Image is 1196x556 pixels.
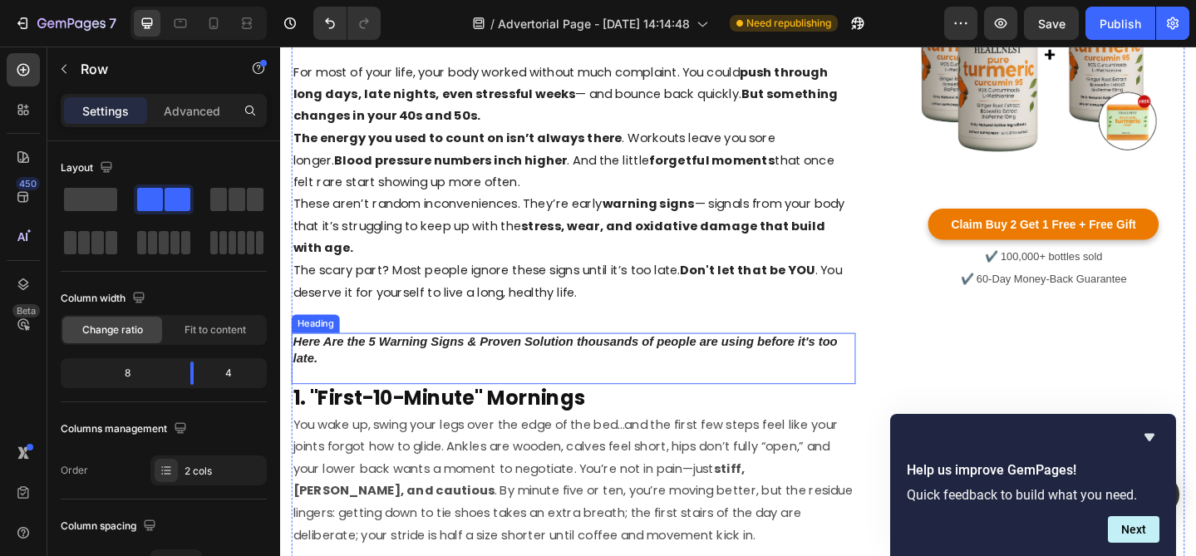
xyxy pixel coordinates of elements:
h2: 1. "First-10-Minute" Mornings [12,367,627,399]
div: Undo/Redo [313,7,381,40]
iframe: To enrich screen reader interactions, please activate Accessibility in Grammarly extension settings [280,47,1196,556]
div: Columns management [61,418,190,440]
span: Need republishing [746,16,831,31]
div: 8 [64,362,177,385]
strong: stress, wear, and oxidative damage that build with age. [14,185,593,229]
p: Claim Buy 2 Get 1 Free + Free Gift [731,182,932,204]
button: Next question [1108,516,1159,543]
button: 7 [7,7,124,40]
h2: Here Are the 5 Warning Signs & Proven Solution thousands of people are using before it's too late. [12,312,627,367]
button: Save [1024,7,1079,40]
div: Publish [1100,15,1141,32]
div: 2 cols [185,464,263,479]
strong: forgetful moments [402,114,539,133]
div: Help us improve GemPages! [907,427,1159,543]
div: Column width [61,288,149,310]
span: / [490,15,495,32]
button: Publish [1085,7,1155,40]
p: Settings [82,102,129,120]
p: You wake up, swing your legs over the edge of the bed…and the first few steps feel like your join... [14,401,625,544]
span: ✔️ 60-Day Money-Back Guarantee [741,246,922,259]
button: Hide survey [1139,427,1159,447]
p: The scary part? Most people ignore these signs until it’s too late. . You deserve it for yourself... [14,232,625,280]
span: Advertorial Page - [DATE] 14:14:48 [498,15,690,32]
p: 7 [109,13,116,33]
strong: warning signs [351,161,451,180]
span: Fit to content [185,322,246,337]
p: Row [81,59,222,79]
strong: Don't let that be YOU [436,234,583,253]
div: Order [61,463,88,478]
span: Save [1038,17,1066,31]
div: 4 [207,362,263,385]
span: ✔️ 100,000+ bottles sold [767,222,895,235]
div: Heading [16,294,62,309]
div: Beta [12,304,40,317]
p: These aren’t random inconveniences. They’re early — signals from your body that it’s struggling t... [14,160,625,231]
div: 450 [16,177,40,190]
p: Quick feedback to build what you need. [907,487,1159,503]
div: Column spacing [61,515,160,538]
h2: Help us improve GemPages! [907,460,1159,480]
div: Layout [61,157,116,180]
strong: stiff, [PERSON_NAME], and cautious [14,450,506,493]
span: Change ratio [82,322,143,337]
p: Advanced [164,102,220,120]
a: Claim Buy 2 Get 1 Free + Free Gift [706,176,957,210]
